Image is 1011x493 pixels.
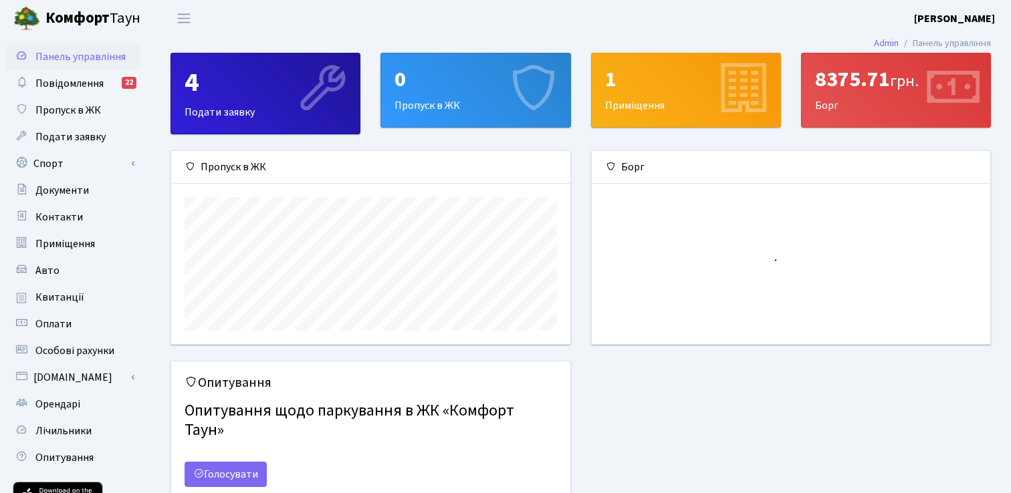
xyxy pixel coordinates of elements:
div: 1 [605,67,767,92]
div: 8375.71 [815,67,977,92]
a: Авто [7,257,140,284]
a: Документи [7,177,140,204]
span: Авто [35,263,60,278]
a: 1Приміщення [591,53,781,128]
a: Лічильники [7,418,140,444]
a: 0Пропуск в ЖК [380,53,570,128]
a: Спорт [7,150,140,177]
div: Приміщення [592,53,780,127]
span: грн. [890,69,919,93]
a: Пропуск в ЖК [7,97,140,124]
h4: Опитування щодо паркування в ЖК «Комфорт Таун» [185,396,557,446]
a: Особові рахунки [7,337,140,364]
a: 4Подати заявку [171,53,360,134]
a: Голосувати [185,462,267,487]
span: Подати заявку [35,130,106,144]
div: Подати заявку [171,53,360,134]
h5: Опитування [185,375,557,391]
div: Борг [802,53,990,127]
span: Документи [35,183,89,198]
span: Повідомлення [35,76,104,91]
a: [DOMAIN_NAME] [7,364,140,391]
a: Повідомлення22 [7,70,140,97]
div: 0 [395,67,556,92]
b: [PERSON_NAME] [914,11,995,26]
img: logo.png [13,5,40,32]
div: 4 [185,67,346,99]
div: Борг [592,151,991,184]
span: Оплати [35,317,72,331]
a: Орендарі [7,391,140,418]
nav: breadcrumb [854,29,1011,57]
a: Оплати [7,311,140,337]
div: 22 [122,77,136,89]
span: Квитанції [35,290,84,305]
span: Особові рахунки [35,343,114,358]
a: Опитування [7,444,140,471]
a: Контакти [7,204,140,230]
button: Переключити навігацію [167,7,201,29]
span: Орендарі [35,397,80,412]
span: Панель управління [35,49,126,64]
span: Лічильники [35,424,92,438]
span: Опитування [35,450,94,465]
div: Пропуск в ЖК [381,53,570,127]
span: Приміщення [35,236,95,251]
a: Подати заявку [7,124,140,150]
span: Пропуск в ЖК [35,103,101,118]
b: Комфорт [45,7,110,29]
a: Приміщення [7,230,140,257]
a: [PERSON_NAME] [914,11,995,27]
a: Квитанції [7,284,140,311]
span: Таун [45,7,140,30]
span: Контакти [35,210,83,224]
div: Пропуск в ЖК [171,151,570,184]
a: Admin [874,36,899,50]
li: Панель управління [899,36,991,51]
a: Панель управління [7,43,140,70]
